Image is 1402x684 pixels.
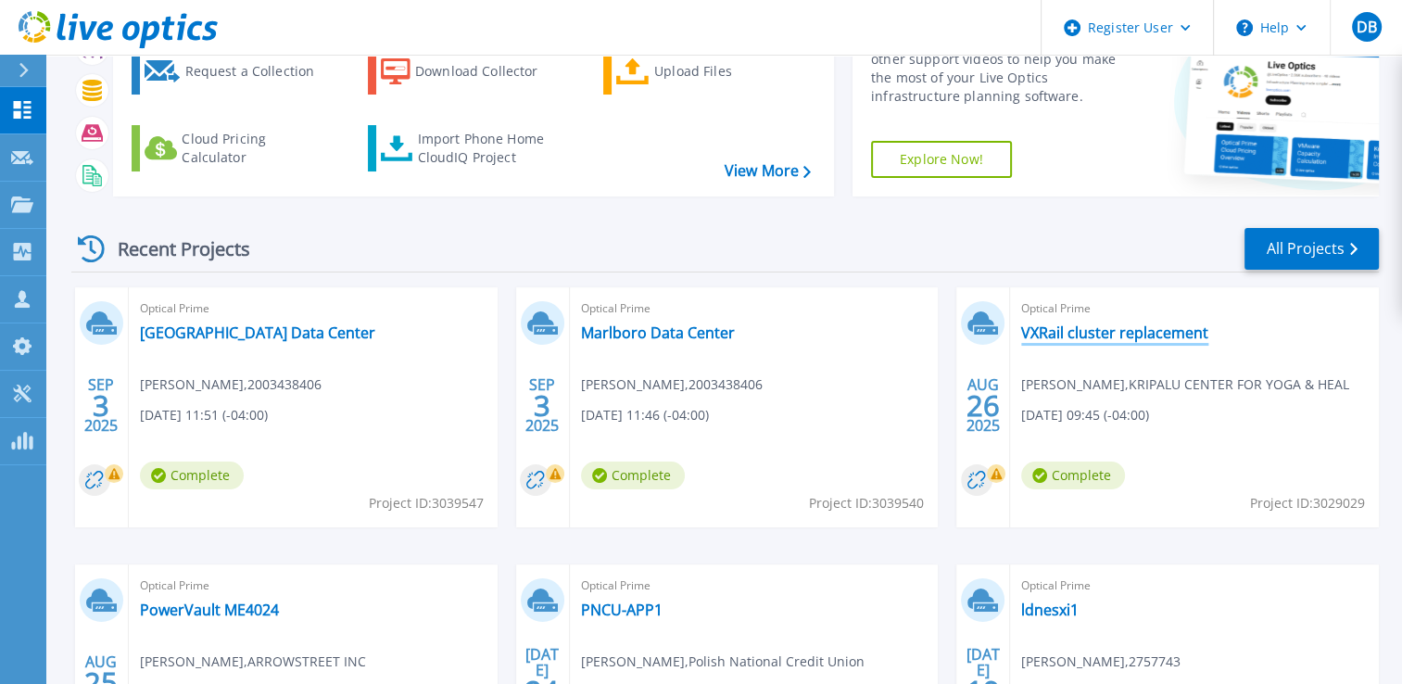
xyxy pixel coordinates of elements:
[1021,652,1181,672] span: [PERSON_NAME] , 2757743
[140,576,486,596] span: Optical Prime
[140,374,322,395] span: [PERSON_NAME] , 2003438406
[581,405,709,425] span: [DATE] 11:46 (-04:00)
[140,652,366,672] span: [PERSON_NAME] , ARROWSTREET INC
[966,398,1000,413] span: 26
[1021,298,1368,319] span: Optical Prime
[534,398,550,413] span: 3
[581,652,865,672] span: [PERSON_NAME] , Polish National Credit Union
[140,462,244,489] span: Complete
[581,323,735,342] a: Marlboro Data Center
[140,601,279,619] a: PowerVault ME4024
[1021,462,1125,489] span: Complete
[184,53,333,90] div: Request a Collection
[871,141,1012,178] a: Explore Now!
[368,48,575,95] a: Download Collector
[182,130,330,167] div: Cloud Pricing Calculator
[581,298,928,319] span: Optical Prime
[140,405,268,425] span: [DATE] 11:51 (-04:00)
[417,130,562,167] div: Import Phone Home CloudIQ Project
[581,374,763,395] span: [PERSON_NAME] , 2003438406
[1021,576,1368,596] span: Optical Prime
[140,298,486,319] span: Optical Prime
[1021,374,1349,395] span: [PERSON_NAME] , KRIPALU CENTER FOR YOGA & HEAL
[524,372,560,439] div: SEP 2025
[1021,323,1208,342] a: VXRail cluster replacement
[581,601,663,619] a: PNCU-APP1
[725,162,811,180] a: View More
[1021,601,1079,619] a: ldnesxi1
[83,372,119,439] div: SEP 2025
[581,576,928,596] span: Optical Prime
[1356,19,1376,34] span: DB
[132,48,338,95] a: Request a Collection
[966,372,1001,439] div: AUG 2025
[140,323,375,342] a: [GEOGRAPHIC_DATA] Data Center
[809,493,924,513] span: Project ID: 3039540
[132,125,338,171] a: Cloud Pricing Calculator
[71,226,275,272] div: Recent Projects
[581,462,685,489] span: Complete
[1021,405,1149,425] span: [DATE] 09:45 (-04:00)
[603,48,810,95] a: Upload Files
[93,398,109,413] span: 3
[1250,493,1365,513] span: Project ID: 3029029
[369,493,484,513] span: Project ID: 3039547
[1244,228,1379,270] a: All Projects
[415,53,563,90] div: Download Collector
[871,32,1135,106] div: Find tutorials, instructional guides and other support videos to help you make the most of your L...
[654,53,802,90] div: Upload Files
